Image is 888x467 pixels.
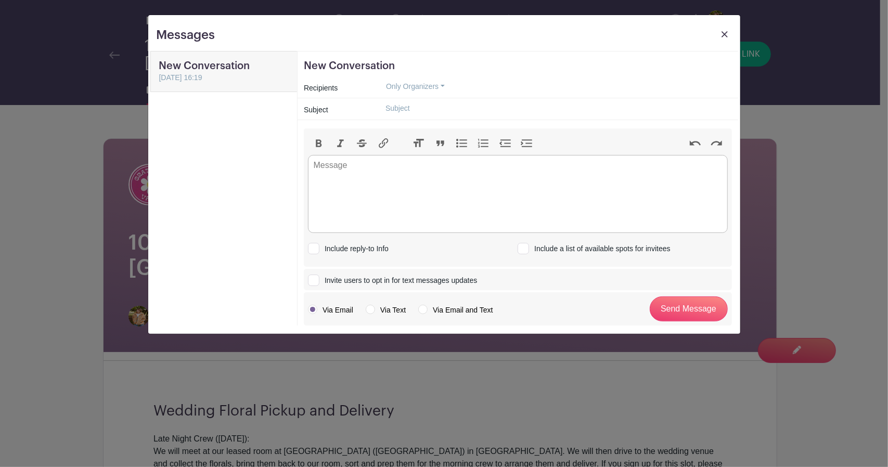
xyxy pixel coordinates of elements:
[159,72,289,83] div: [DATE] 16:19
[320,275,477,286] div: Invite users to opt in for text messages updates
[650,296,728,321] input: Send Message
[377,79,454,95] button: Only Organizers
[530,243,670,254] div: Include a list of available spots for invitees
[304,60,732,72] h5: New Conversation
[157,28,215,43] h3: Messages
[408,137,430,150] button: Heading
[722,31,728,37] img: close_button-5f87c8562297e5c2d7936805f587ecaba9071eb48480494691a3f1689db116b3.svg
[366,305,406,315] label: Via Text
[298,81,371,96] div: Recipients
[308,305,353,315] label: Via Email
[494,137,516,150] button: Decrease Level
[451,137,473,150] button: Bullets
[377,100,731,116] input: Subject
[473,137,495,150] button: Numbers
[159,60,289,72] h5: New Conversation
[330,137,352,150] button: Italic
[516,137,538,150] button: Increase Level
[418,305,493,315] label: Via Email and Text
[351,137,373,150] button: Strikethrough
[373,137,395,150] button: Link
[298,102,371,118] div: Subject
[320,243,389,254] div: Include reply-to Info
[308,137,330,150] button: Bold
[684,137,706,150] button: Undo
[430,137,452,150] button: Quote
[706,137,728,150] button: Redo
